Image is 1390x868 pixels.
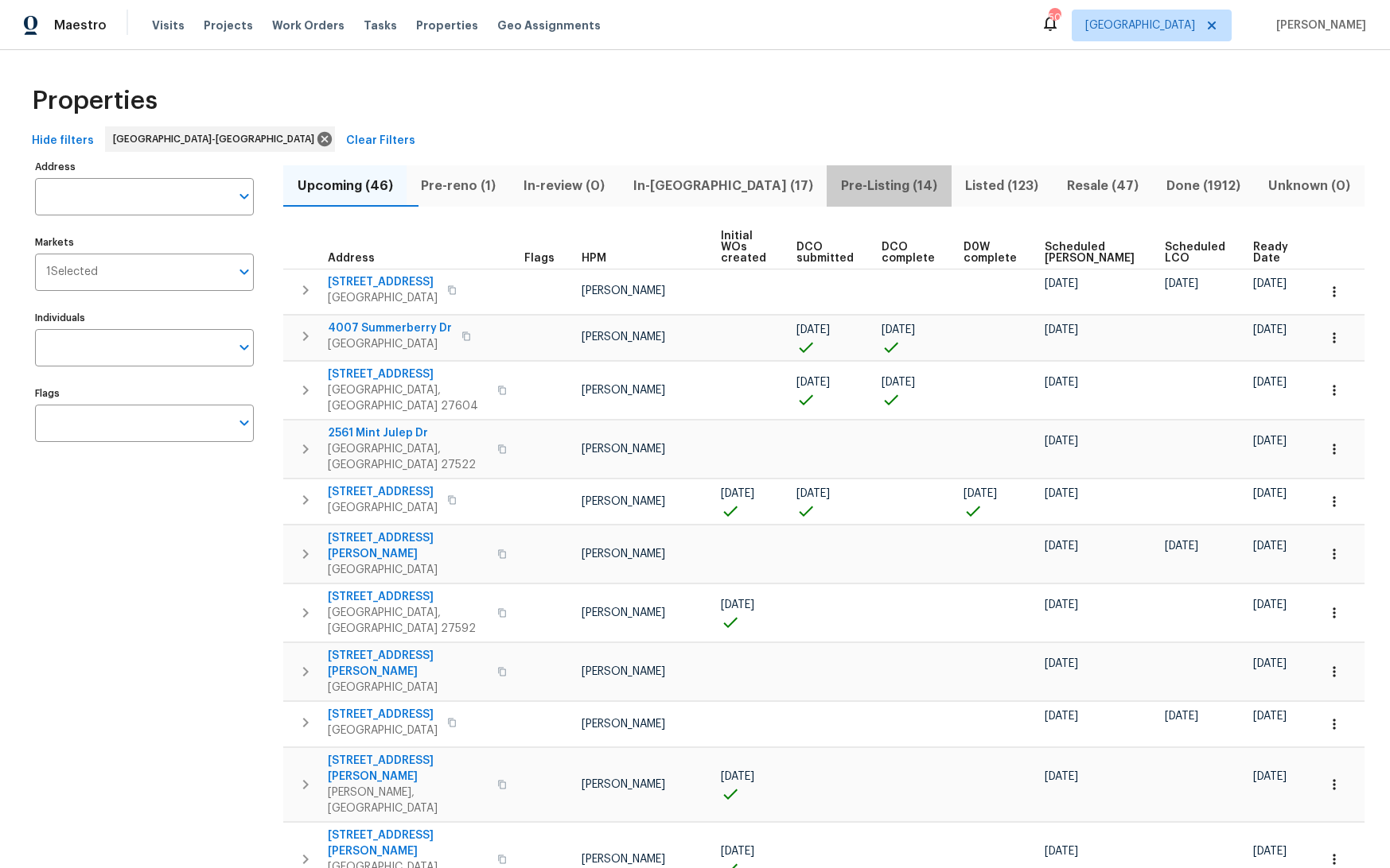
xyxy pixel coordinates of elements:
span: Clear Filters [346,131,415,151]
span: Properties [32,93,158,109]
span: [DATE] [721,771,754,782]
span: [DATE] [1253,324,1287,335]
span: Projects [204,17,253,33]
div: [GEOGRAPHIC_DATA]-[GEOGRAPHIC_DATA] [105,126,335,152]
span: Properties [416,17,478,33]
button: Open [233,261,255,283]
span: Hide filters [32,131,94,151]
span: [GEOGRAPHIC_DATA], [GEOGRAPHIC_DATA] 27522 [328,441,488,473]
span: [PERSON_NAME], [GEOGRAPHIC_DATA] [328,785,488,816]
span: [DATE] [964,488,997,499]
span: [DATE] [1045,541,1078,552]
span: D0W complete [964,242,1018,264]
span: Initial WOs created [721,231,769,264]
span: Pre-reno (1) [416,175,500,197]
span: [PERSON_NAME] [582,607,665,618]
span: [PERSON_NAME] [582,719,665,730]
span: Scheduled [PERSON_NAME] [1045,242,1137,264]
span: [STREET_ADDRESS] [328,589,488,605]
span: [STREET_ADDRESS] [328,707,438,723]
span: 4007 Summerberry Dr [328,320,452,336]
span: [DATE] [1253,711,1287,722]
span: [DATE] [1253,599,1287,610]
span: [GEOGRAPHIC_DATA] [328,500,438,516]
span: [STREET_ADDRESS] [328,484,438,500]
button: Open [233,336,255,358]
span: [DATE] [1253,436,1287,447]
span: [DATE] [1165,278,1198,289]
span: [DATE] [1045,599,1078,610]
span: Done (1912) [1162,175,1244,197]
span: [PERSON_NAME] [582,331,665,343]
span: [DATE] [721,599,754,610]
span: [PERSON_NAME] [582,285,665,296]
span: Maestro [54,17,107,33]
span: [GEOGRAPHIC_DATA] [328,680,488,696]
span: [DATE] [1253,377,1287,388]
span: [GEOGRAPHIC_DATA] [328,336,452,352]
span: Resale (47) [1062,175,1143,197]
label: Markets [35,238,254,247]
label: Flags [35,389,254,398]
button: Clear Filters [340,126,422,156]
span: [PERSON_NAME] [582,385,665,396]
span: [DATE] [882,377,915,388]
span: [DATE] [1045,324,1078,335]
span: [DATE] [1165,541,1198,552]
span: [STREET_ADDRESS][PERSON_NAME] [328,827,488,859]
span: Visits [152,17,185,33]
span: [DATE] [1045,436,1078,447]
span: [PERSON_NAME] [582,779,665,790]
span: Upcoming (46) [293,175,397,197]
span: Tasks [364,20,397,31]
span: [DATE] [1253,488,1287,499]
span: [DATE] [721,846,754,857]
span: [DATE] [1253,278,1287,289]
span: [STREET_ADDRESS][PERSON_NAME] [328,648,488,680]
span: In-review (0) [520,175,609,197]
span: [DATE] [1045,377,1078,388]
span: Work Orders [272,17,345,33]
span: [DATE] [796,324,830,335]
span: [DATE] [1253,658,1287,669]
button: Open [233,185,255,207]
span: [PERSON_NAME] [582,666,665,677]
span: In-[GEOGRAPHIC_DATA] (17) [629,175,817,197]
span: Geo Assignments [497,17,601,33]
span: [GEOGRAPHIC_DATA] [328,562,488,578]
span: [DATE] [882,324,915,335]
span: DCO complete [882,242,936,264]
span: Pre-Listing (14) [836,175,941,197]
span: [DATE] [1045,488,1078,499]
span: 2561 Mint Julep Dr [328,425,488,441]
span: [STREET_ADDRESS][PERSON_NAME] [328,530,488,562]
span: [GEOGRAPHIC_DATA], [GEOGRAPHIC_DATA] 27604 [328,382,488,414]
span: [STREET_ADDRESS][PERSON_NAME] [328,753,488,785]
span: [PERSON_NAME] [1270,17,1366,33]
span: [GEOGRAPHIC_DATA]-[GEOGRAPHIC_DATA] [113,131,321,147]
label: Individuals [35,313,254,323]
span: [DATE] [1045,771,1078,782]
span: [GEOGRAPHIC_DATA], [GEOGRAPHIC_DATA] 27592 [328,605,488,637]
span: DCO submitted [796,242,855,264]
span: HPM [582,253,606,264]
span: [DATE] [1253,541,1287,552]
span: [STREET_ADDRESS] [328,274,438,290]
span: [DATE] [796,377,830,388]
span: [GEOGRAPHIC_DATA] [328,723,438,738]
span: [PERSON_NAME] [582,548,665,560]
span: Ready Date [1253,242,1290,264]
span: [GEOGRAPHIC_DATA] [1085,17,1195,33]
div: 50 [1049,10,1060,25]
span: [PERSON_NAME] [582,444,665,455]
span: [DATE] [796,488,830,499]
span: 1 Selected [46,265,98,279]
span: Unknown (0) [1264,175,1355,197]
span: Address [328,253,375,264]
span: [PERSON_NAME] [582,496,665,507]
label: Address [35,162,254,172]
span: Flags [524,253,555,264]
span: [PERSON_NAME] [582,854,665,865]
span: [DATE] [1045,278,1078,289]
span: [GEOGRAPHIC_DATA] [328,290,438,306]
